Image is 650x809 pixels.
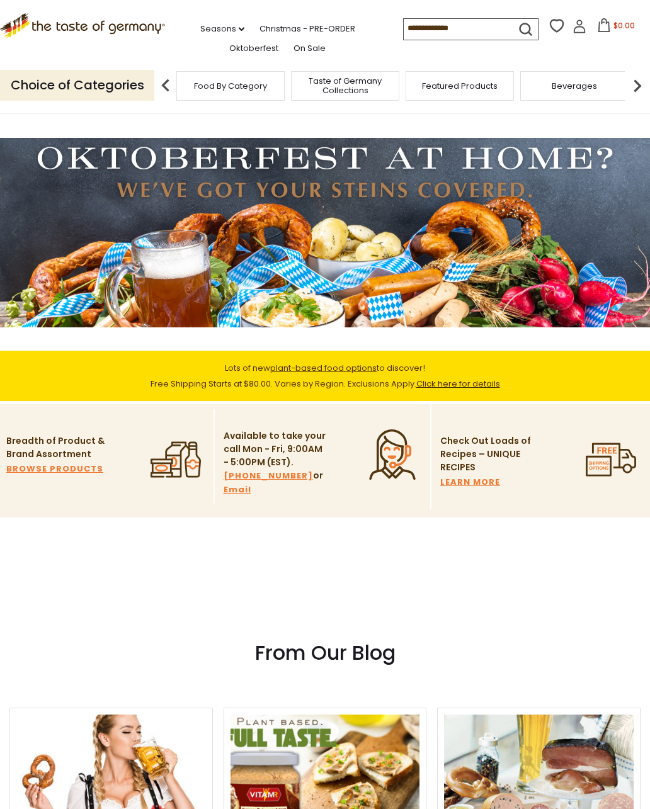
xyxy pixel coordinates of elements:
[416,378,500,390] a: Click here for details
[224,429,328,497] p: Available to take your call Mon - Fri, 9:00AM - 5:00PM (EST). or
[625,73,650,98] img: next arrow
[295,76,396,95] a: Taste of Germany Collections
[422,81,498,91] a: Featured Products
[552,81,597,91] a: Beverages
[224,469,313,483] a: [PHONE_NUMBER]
[224,483,251,497] a: Email
[259,22,355,36] a: Christmas - PRE-ORDER
[6,462,103,476] a: BROWSE PRODUCTS
[294,42,326,55] a: On Sale
[151,362,500,390] span: Lots of new to discover! Free Shipping Starts at $80.00. Varies by Region. Exclusions Apply.
[613,20,635,31] span: $0.00
[589,18,642,37] button: $0.00
[9,640,641,665] h3: From Our Blog
[6,434,110,461] p: Breadth of Product & Brand Assortment
[153,73,178,98] img: previous arrow
[270,362,377,374] a: plant-based food options
[200,22,244,36] a: Seasons
[194,81,267,91] a: Food By Category
[440,434,532,474] p: Check Out Loads of Recipes – UNIQUE RECIPES
[229,42,278,55] a: Oktoberfest
[440,475,500,489] a: LEARN MORE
